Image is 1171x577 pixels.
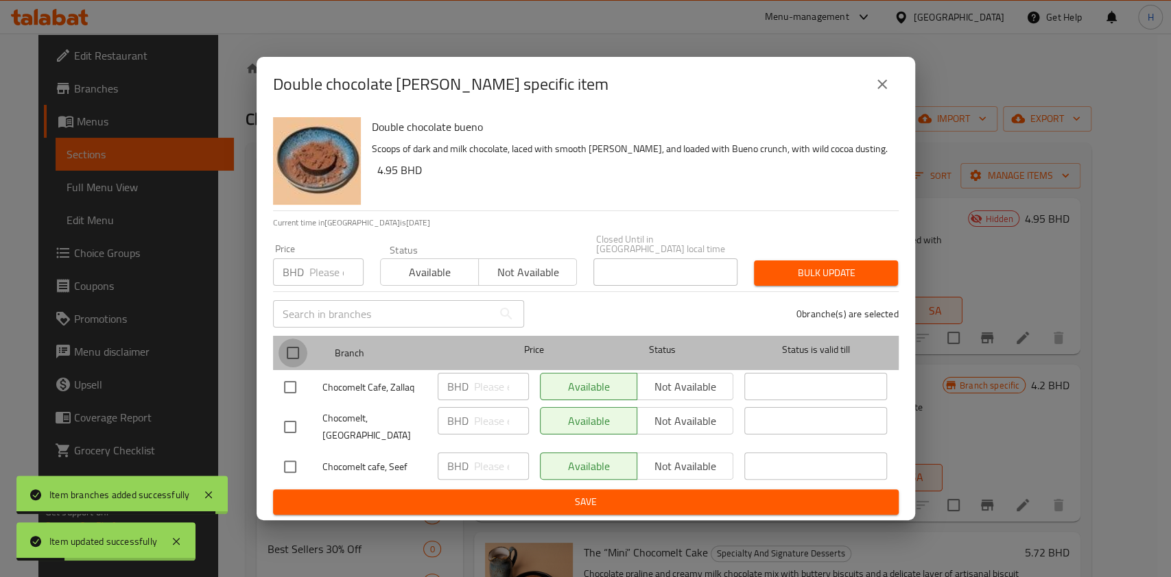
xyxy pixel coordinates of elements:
[478,258,577,286] button: Not available
[335,345,477,362] span: Branch
[322,379,427,396] span: Chocomelt Cafe, Zallaq
[372,140,888,158] p: Scoops of dark and milk chocolate, laced with smooth [PERSON_NAME], and loaded with Bueno crunch,...
[447,378,469,395] p: BHD
[283,264,304,280] p: BHD
[796,307,899,321] p: 0 branche(s) are selected
[474,452,529,480] input: Please enter price
[386,262,473,282] span: Available
[377,160,888,180] h6: 4.95 BHD
[273,489,899,515] button: Save
[372,117,888,136] h6: Double chocolate bueno
[866,68,899,101] button: close
[273,73,608,95] h2: Double chocolate [PERSON_NAME] specific item
[591,341,733,358] span: Status
[284,493,888,511] span: Save
[484,262,571,282] span: Not available
[273,117,361,205] img: Double chocolate bueno
[754,260,898,286] button: Bulk update
[380,258,479,286] button: Available
[744,341,887,358] span: Status is valid till
[488,341,580,358] span: Price
[447,413,469,429] p: BHD
[474,373,529,400] input: Please enter price
[309,258,364,286] input: Please enter price
[273,217,899,229] p: Current time in [GEOGRAPHIC_DATA] is [DATE]
[49,487,189,502] div: Item branches added successfully
[322,410,427,444] span: Chocomelt, [GEOGRAPHIC_DATA]
[49,534,157,549] div: Item updated successfully
[322,458,427,476] span: Chocomelt cafe, Seef
[447,458,469,474] p: BHD
[273,300,493,328] input: Search in branches
[474,407,529,434] input: Please enter price
[765,265,887,282] span: Bulk update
